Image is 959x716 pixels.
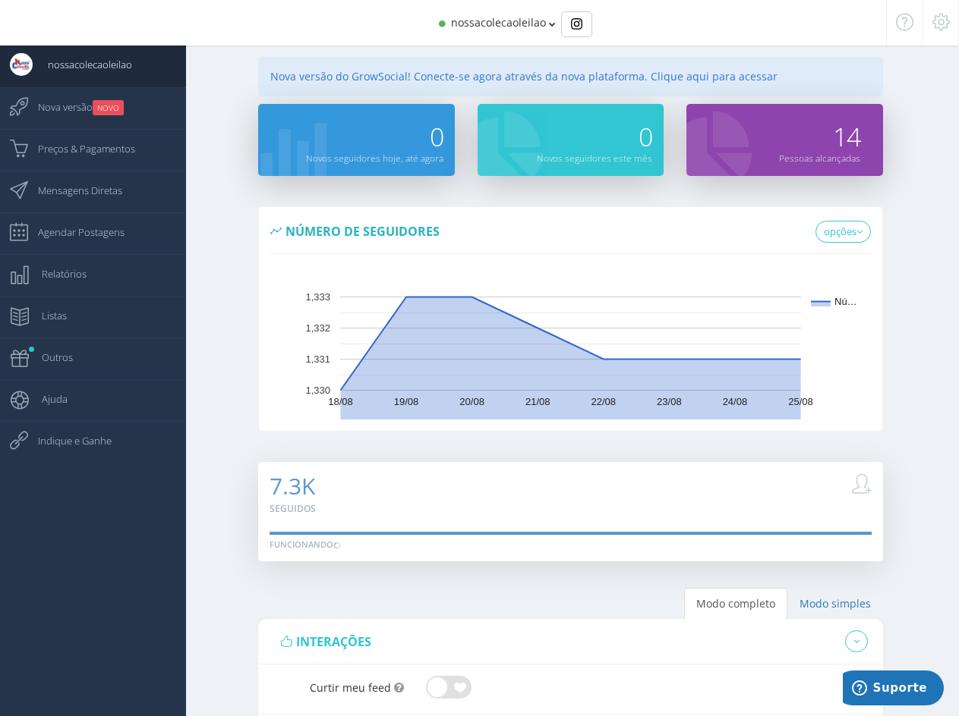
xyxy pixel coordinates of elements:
div: Funcionando [270,539,341,551]
small: NOVO [93,100,124,115]
span: Curtir meu feed [310,680,391,695]
span: Outros [27,338,73,376]
text: 1,333 [306,292,331,303]
div: Nova versão do GrowSocial! Conecte-se agora através da nova plataforma. Clique aqui para acessar [258,57,882,96]
a: Modo completo [684,588,787,620]
img: Instagram_simple_icon.svg [571,18,582,30]
span: 14 [833,119,860,154]
text: 20/08 [460,397,485,408]
text: 18/08 [328,397,353,408]
text: 19/08 [394,397,419,408]
text: 21/08 [525,397,550,408]
span: Relatórios [27,255,87,293]
span: Indique e Ganhe [23,422,112,460]
span: 0 [639,119,652,154]
span: nossacolecaoleilao [451,15,546,30]
small: Seguidos [270,502,316,515]
text: 23/08 [657,397,682,408]
iframe: Abre um widget para que você possa encontrar mais informações [843,670,944,708]
img: loader.gif [333,542,341,549]
text: Nú… [834,297,857,308]
svg: A chart. [270,268,870,419]
span: Listas [27,297,67,334]
a: opções [815,221,871,243]
text: 1,330 [306,385,331,397]
small: Novos seguidores este mês [537,152,652,164]
small: Pessoas alcançadas [779,152,860,164]
span: Agendar Postagens [23,213,125,251]
text: 24/08 [723,397,748,408]
span: Nova versão [23,88,124,126]
small: Novos seguidores hoje, até agora [306,152,443,164]
span: Número de seguidores [285,223,440,240]
span: nossacolecaoleilao [33,46,132,83]
a: Modo simples [787,588,883,620]
span: Preços & Pagamentos [23,130,135,168]
text: 25/08 [788,397,813,408]
span: 0 [430,119,443,154]
text: 1,332 [306,323,331,334]
div: Basic example [561,11,592,37]
text: 1,331 [306,354,331,366]
span: Mensagens Diretas [23,171,122,209]
text: 22/08 [591,397,617,408]
span: interações [296,633,371,650]
span: Ajuda [27,380,68,418]
span: 7.3K [270,470,315,501]
img: User Image [10,53,33,76]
